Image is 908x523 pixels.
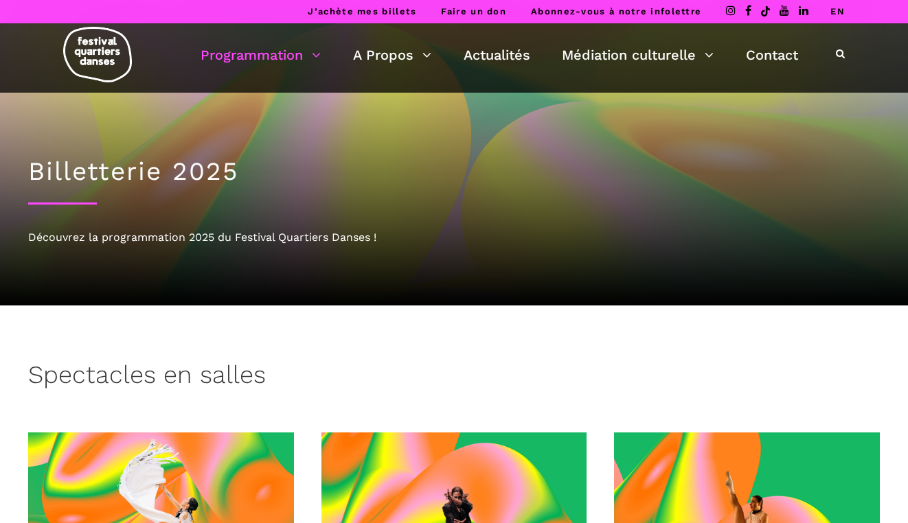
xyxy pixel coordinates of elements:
a: Médiation culturelle [562,43,714,67]
div: Découvrez la programmation 2025 du Festival Quartiers Danses ! [28,229,880,246]
a: Actualités [464,43,530,67]
a: Abonnez-vous à notre infolettre [531,6,701,16]
a: A Propos [353,43,431,67]
a: EN [830,6,845,16]
img: logo-fqd-med [63,27,132,82]
a: J’achète mes billets [308,6,416,16]
h1: Billetterie 2025 [28,156,880,187]
a: Faire un don [441,6,506,16]
h3: Spectacles en salles [28,360,266,395]
a: Contact [746,43,798,67]
a: Programmation [201,43,321,67]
